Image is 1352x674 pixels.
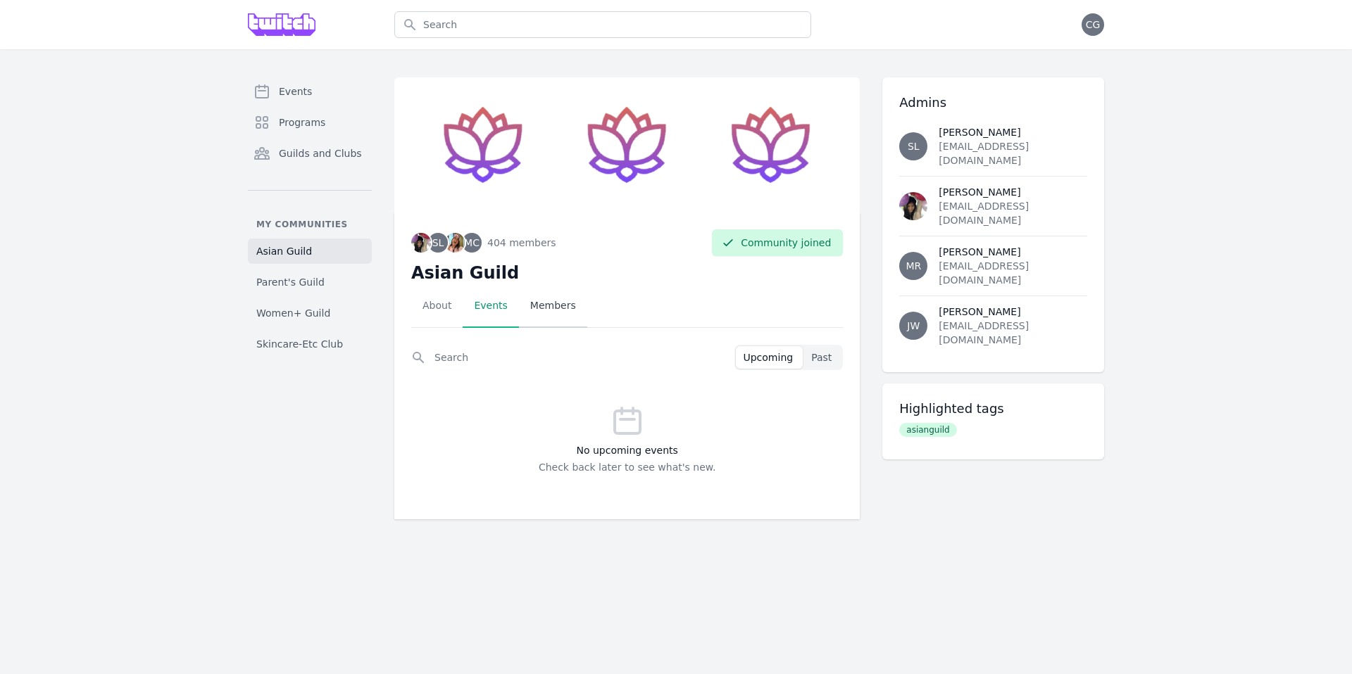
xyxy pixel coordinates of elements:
span: Events [279,84,312,98]
span: Programs [279,115,325,129]
span: 404 members [487,236,556,250]
h3: No upcoming events [411,443,843,457]
div: [PERSON_NAME] [939,185,1087,199]
a: Programs [248,108,372,136]
span: Upcoming [743,350,793,364]
span: SL [908,141,920,151]
input: Search [411,345,734,370]
input: Search [394,11,811,38]
span: Skincare-Etc Club [256,337,343,351]
div: [PERSON_NAME] [939,305,1087,319]
h3: Highlighted tags [899,400,1087,417]
span: Women+ Guild [256,306,330,320]
button: Past [804,346,841,369]
span: CG [1086,20,1101,30]
a: Women+ Guild [248,300,372,326]
span: Guilds and Clubs [279,146,362,160]
span: MC [464,238,480,248]
span: Asian Guild [256,244,312,258]
h2: Asian Guild [411,262,843,284]
h3: Admins [899,94,1087,111]
div: [EMAIL_ADDRESS][DOMAIN_NAME] [939,139,1087,167]
span: Parent's Guild [256,275,325,289]
span: MR [906,261,921,271]
div: [EMAIL_ADDRESS][DOMAIN_NAME] [939,319,1087,347]
p: Check back later to see what's new. [411,460,843,474]
p: My communities [248,219,372,230]
img: Grove [248,13,315,36]
span: JW [907,321,920,331]
a: Events [463,284,518,328]
nav: Sidebar [248,77,372,357]
div: [EMAIL_ADDRESS][DOMAIN_NAME] [939,259,1087,287]
a: Guilds and Clubs [248,139,372,167]
a: About [411,284,463,328]
a: Members [519,284,587,328]
a: Events [248,77,372,106]
div: [PERSON_NAME] [939,125,1087,139]
button: Upcoming [736,346,803,369]
span: Past [811,350,832,364]
a: Skincare-Etc Club [248,331,372,357]
button: Community joined [712,229,843,256]
span: SL [432,238,444,248]
div: [EMAIL_ADDRESS][DOMAIN_NAME] [939,199,1087,227]
span: asianguild [899,423,956,437]
div: [PERSON_NAME] [939,245,1087,259]
a: Parent's Guild [248,269,372,295]
a: Asian Guild [248,239,372,264]
button: CG [1082,13,1104,36]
